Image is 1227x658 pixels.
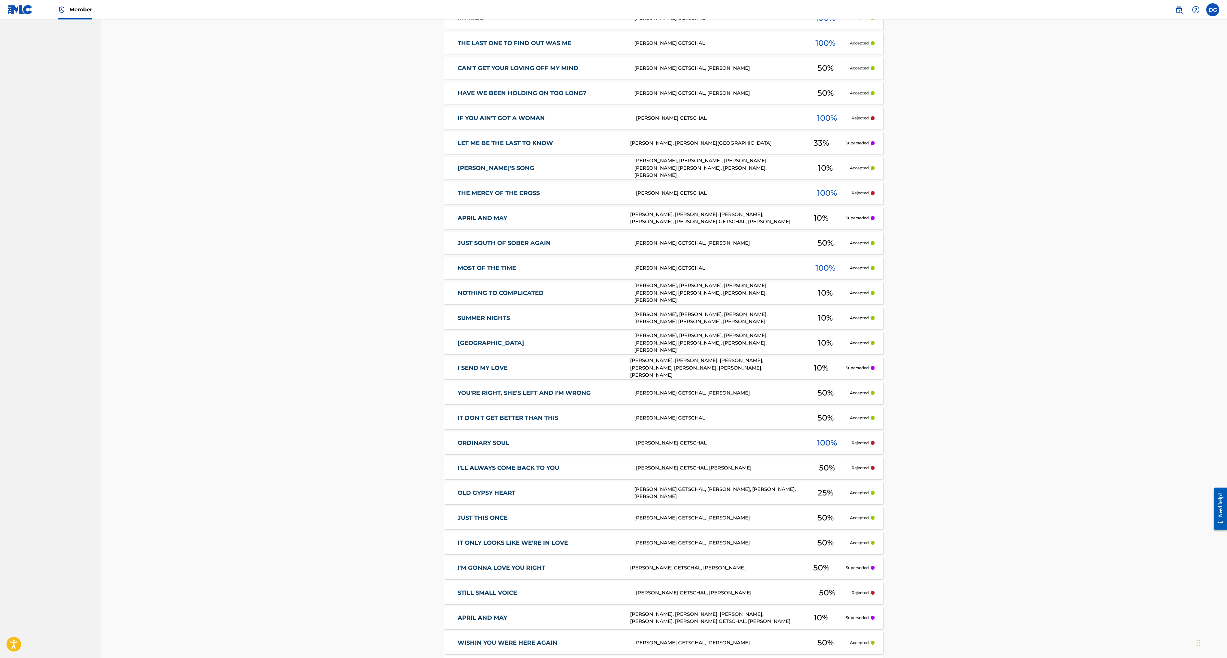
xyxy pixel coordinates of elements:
div: [PERSON_NAME], [PERSON_NAME], [PERSON_NAME], [PERSON_NAME] [PERSON_NAME], [PERSON_NAME], [PERSON_... [634,332,801,354]
p: Rejected [852,465,869,471]
a: Public Search [1172,3,1185,16]
img: help [1192,6,1200,14]
p: Accepted [850,165,869,171]
p: Accepted [850,40,869,46]
p: Accepted [850,415,869,421]
a: WISHIN YOU WERE HERE AGAIN [458,639,626,647]
div: [PERSON_NAME], [PERSON_NAME][GEOGRAPHIC_DATA] [630,140,797,147]
p: Rejected [852,440,869,446]
img: MLC Logo [8,5,33,14]
div: [PERSON_NAME] GETSCHAL [634,414,801,422]
div: [PERSON_NAME], [PERSON_NAME], [PERSON_NAME], [PERSON_NAME] [PERSON_NAME], [PERSON_NAME], [PERSON_... [634,282,801,304]
a: IT ONLY LOOKS LIKE WE'RE IN LOVE [458,539,626,547]
a: APRIL AND MAY [458,614,622,622]
span: 100 % [817,112,837,124]
p: Accepted [850,290,869,296]
span: 10 % [814,612,829,624]
a: THE LAST ONE TO FIND OUT WAS ME [458,40,626,47]
p: Accepted [850,265,869,271]
p: Accepted [850,240,869,246]
span: 50 % [819,462,835,474]
a: STILL SMALL VOICE [458,589,627,597]
a: YOU'RE RIGHT, SHE'S LEFT AND I'M WRONG [458,389,626,397]
span: 50 % [817,237,834,249]
a: JUST THIS ONCE [458,514,626,522]
span: 25 % [818,487,833,499]
span: 50 % [817,412,834,424]
div: Help [1189,3,1202,16]
span: 10 % [818,312,833,324]
p: Accepted [850,65,869,71]
span: 50 % [813,562,829,574]
span: 10 % [814,212,829,224]
a: LET ME BE THE LAST TO KNOW [458,140,622,147]
div: [PERSON_NAME] GETSCHAL, [PERSON_NAME] [636,589,803,597]
span: 10 % [818,162,833,174]
span: 10 % [818,337,833,349]
span: 50 % [817,637,834,649]
span: 50 % [817,537,834,549]
a: HAVE WE BEEN HOLDING ON TOO LONG? [458,90,626,97]
div: [PERSON_NAME] GETSCHAL [634,40,801,47]
span: 100 % [817,437,837,449]
iframe: Chat Widget [1195,627,1227,658]
div: [PERSON_NAME] GETSCHAL, [PERSON_NAME], [PERSON_NAME], [PERSON_NAME] [634,486,801,500]
div: [PERSON_NAME] GETSCHAL, [PERSON_NAME] [634,539,801,547]
span: 100 % [816,37,835,49]
p: Accepted [850,540,869,546]
a: IT DON'T GET BETTER THAN THIS [458,414,626,422]
img: search [1175,6,1183,14]
span: 50 % [817,512,834,524]
div: [PERSON_NAME], [PERSON_NAME], [PERSON_NAME], [PERSON_NAME], [PERSON_NAME] GETSCHAL, [PERSON_NAME] [630,211,797,225]
div: [PERSON_NAME], [PERSON_NAME], [PERSON_NAME], [PERSON_NAME] [PERSON_NAME], [PERSON_NAME] [634,311,801,325]
p: Rejected [852,190,869,196]
a: THE MERCY OF THE CROSS [458,189,627,197]
span: 100 % [816,262,835,274]
div: [PERSON_NAME], [PERSON_NAME], [PERSON_NAME], [PERSON_NAME] [PERSON_NAME], [PERSON_NAME], [PERSON_... [630,357,797,379]
p: Superseded [846,140,869,146]
iframe: Resource Center [1208,480,1227,538]
a: MOST OF THE TIME [458,264,626,272]
span: 33 % [814,137,829,149]
a: JUST SOUTH OF SOBER AGAIN [458,239,626,247]
p: Accepted [850,640,869,646]
p: Superseded [846,215,869,221]
p: Rejected [852,590,869,596]
p: Accepted [850,340,869,346]
a: I'LL ALWAYS COME BACK TO YOU [458,464,627,472]
a: NOTHING TO COMPLICATED [458,289,626,297]
div: [PERSON_NAME] GETSCHAL, [PERSON_NAME] [636,464,803,472]
p: Accepted [850,515,869,521]
img: Top Rightsholder [58,6,66,14]
div: [PERSON_NAME] GETSCHAL, [PERSON_NAME] [634,90,801,97]
div: Drag [1196,633,1200,653]
div: [PERSON_NAME] GETSCHAL [636,439,803,447]
a: ORDINARY SOUL [458,439,627,447]
div: [PERSON_NAME] GETSCHAL, [PERSON_NAME] [634,65,801,72]
span: 50 % [817,62,834,74]
div: [PERSON_NAME] GETSCHAL, [PERSON_NAME] [630,564,797,572]
a: [PERSON_NAME]'S SONG [458,164,626,172]
a: CAN'T GET YOUR LOVING OFF MY MIND [458,65,626,72]
div: [PERSON_NAME], [PERSON_NAME], [PERSON_NAME], [PERSON_NAME], [PERSON_NAME] GETSCHAL, [PERSON_NAME] [630,611,797,625]
span: 10 % [814,362,829,374]
span: 50 % [819,587,835,599]
a: IF YOU AIN'T GOT A WOMAN [458,115,627,122]
span: 10 % [818,287,833,299]
p: Superseded [846,615,869,621]
p: Accepted [850,390,869,396]
p: Superseded [846,565,869,571]
p: Accepted [850,490,869,496]
span: 100 % [817,187,837,199]
a: I SEND MY LOVE [458,364,622,372]
div: [PERSON_NAME], [PERSON_NAME], [PERSON_NAME], [PERSON_NAME] [PERSON_NAME], [PERSON_NAME], [PERSON_... [634,157,801,179]
a: APRIL AND MAY [458,214,622,222]
span: 50 % [817,387,834,399]
p: Rejected [852,115,869,121]
div: User Menu [1206,3,1219,16]
a: OLD GYPSY HEART [458,489,626,497]
p: Superseded [846,365,869,371]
